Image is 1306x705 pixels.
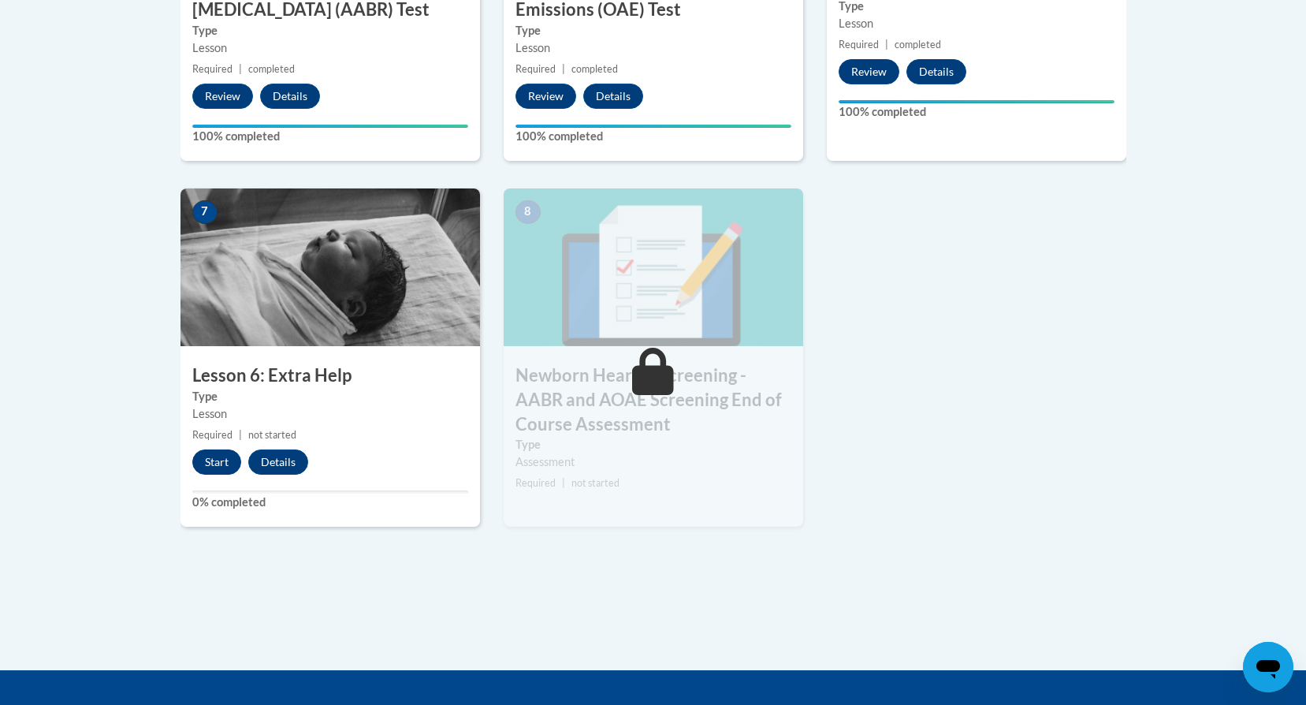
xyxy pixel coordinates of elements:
[192,388,468,405] label: Type
[515,436,791,453] label: Type
[515,84,576,109] button: Review
[906,59,966,84] button: Details
[192,405,468,423] div: Lesson
[839,103,1114,121] label: 100% completed
[583,84,643,109] button: Details
[515,125,791,128] div: Your progress
[885,39,888,50] span: |
[192,63,233,75] span: Required
[192,128,468,145] label: 100% completed
[839,100,1114,103] div: Your progress
[515,200,541,224] span: 8
[571,63,618,75] span: completed
[562,63,565,75] span: |
[248,63,295,75] span: completed
[515,63,556,75] span: Required
[192,22,468,39] label: Type
[192,200,218,224] span: 7
[839,59,899,84] button: Review
[192,39,468,57] div: Lesson
[562,477,565,489] span: |
[515,477,556,489] span: Required
[239,63,242,75] span: |
[839,39,879,50] span: Required
[180,188,480,346] img: Course Image
[192,84,253,109] button: Review
[192,449,241,475] button: Start
[239,429,242,441] span: |
[504,188,803,346] img: Course Image
[180,364,480,388] h3: Lesson 6: Extra Help
[248,449,308,475] button: Details
[515,128,791,145] label: 100% completed
[515,39,791,57] div: Lesson
[192,429,233,441] span: Required
[515,453,791,471] div: Assessment
[515,22,791,39] label: Type
[248,429,296,441] span: not started
[895,39,941,50] span: completed
[839,15,1114,32] div: Lesson
[1243,642,1293,692] iframe: Button to launch messaging window
[571,477,620,489] span: not started
[192,125,468,128] div: Your progress
[192,494,468,511] label: 0% completed
[260,84,320,109] button: Details
[504,364,803,436] h3: Newborn Hearing Screening - AABR and AOAE Screening End of Course Assessment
